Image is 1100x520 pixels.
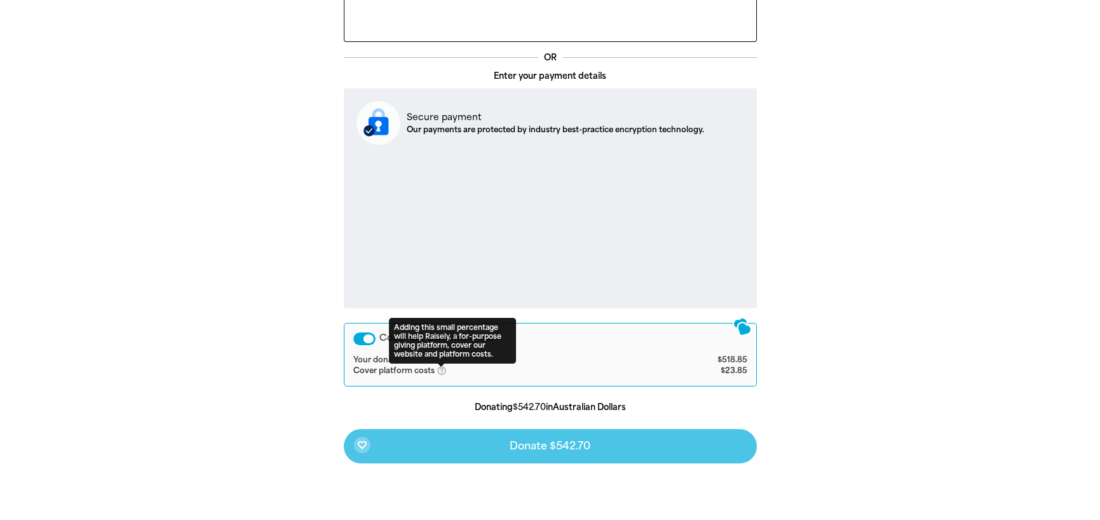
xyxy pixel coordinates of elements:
td: $23.85 [653,366,747,377]
p: Our payments are protected by industry best-practice encryption technology. [407,124,704,135]
iframe: Secure payment input frame [354,155,747,298]
td: $518.85 [653,355,747,366]
p: Donating in Australian Dollars [344,401,757,414]
button: Cover our platform costs [353,332,376,345]
p: Enter your payment details [344,70,757,83]
td: Your donation [353,355,653,366]
td: Cover platform costs [353,366,653,377]
p: Secure payment [407,111,704,124]
b: $542.70 [513,402,546,412]
i: help_outlined [437,366,457,376]
p: OR [538,51,563,64]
